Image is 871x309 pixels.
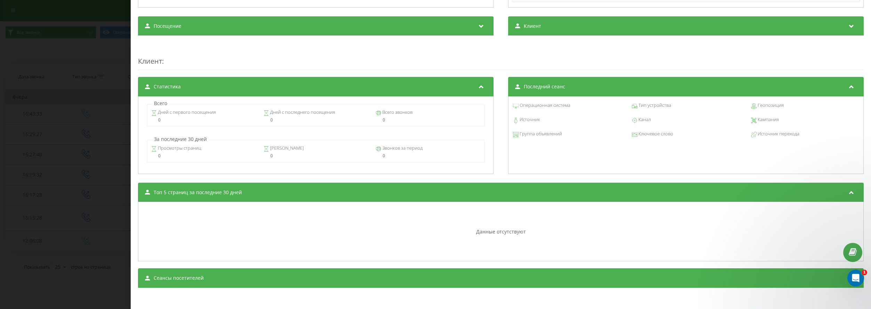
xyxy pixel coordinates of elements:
[138,56,162,66] span: Клиент
[263,118,368,122] div: 0
[152,100,169,107] p: Всего
[519,116,540,123] span: Источник
[154,23,181,30] span: Посещение
[138,42,864,70] div: :
[847,270,864,286] iframe: Intercom live chat
[757,116,779,123] span: Кампания
[381,145,423,152] span: Звонков за период
[154,83,181,90] span: Статистика
[269,145,304,152] span: [PERSON_NAME]
[157,145,201,152] span: Просмотры страниц
[637,130,673,137] span: Ключевое слово
[157,109,216,116] span: Дней с первого посещения
[519,102,570,109] span: Операционная система
[151,118,255,122] div: 0
[757,130,799,137] span: Источник перехода
[637,116,651,123] span: Канал
[524,83,565,90] span: Последний сеанс
[142,205,860,257] div: Данные отсутствуют
[154,275,204,282] span: Сеансы посетителей
[381,109,413,116] span: Всего звонков
[269,109,335,116] span: Дней с последнего посещения
[862,270,867,275] span: 1
[154,189,242,196] span: Топ 5 страниц за последние 30 дней
[637,102,671,109] span: Тип устройства
[152,136,209,143] p: За последние 30 дней
[263,153,368,158] div: 0
[519,130,562,137] span: Группа объявлений
[376,153,480,158] div: 0
[376,118,480,122] div: 0
[524,23,541,30] span: Клиент
[151,153,255,158] div: 0
[757,102,784,109] span: Геопозиция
